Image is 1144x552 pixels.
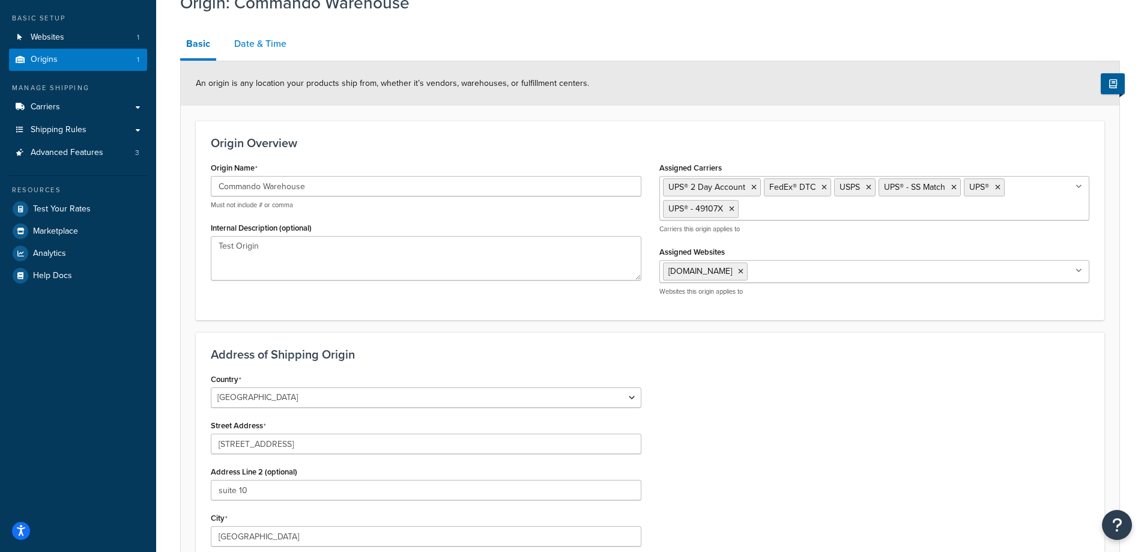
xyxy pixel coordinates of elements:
[1102,510,1132,540] button: Open Resource Center
[9,49,147,71] a: Origins1
[31,125,86,135] span: Shipping Rules
[1101,73,1125,94] button: Show Help Docs
[9,198,147,220] a: Test Your Rates
[135,148,139,158] span: 3
[211,421,266,431] label: Street Address
[211,514,228,523] label: City
[9,26,147,49] a: Websites1
[884,181,945,193] span: UPS® - SS Match
[137,32,139,43] span: 1
[9,26,147,49] li: Websites
[31,102,60,112] span: Carriers
[31,32,64,43] span: Websites
[211,467,297,476] label: Address Line 2 (optional)
[659,163,722,172] label: Assigned Carriers
[180,29,216,61] a: Basic
[211,223,312,232] label: Internal Description (optional)
[211,136,1089,150] h3: Origin Overview
[137,55,139,65] span: 1
[33,226,78,237] span: Marketplace
[211,163,258,173] label: Origin Name
[659,247,725,256] label: Assigned Websites
[668,265,732,278] span: [DOMAIN_NAME]
[196,77,589,89] span: An origin is any location your products ship from, whether it’s vendors, warehouses, or fulfillme...
[33,271,72,281] span: Help Docs
[211,375,241,384] label: Country
[969,181,989,193] span: UPS®
[9,185,147,195] div: Resources
[668,202,723,215] span: UPS® - 49107X
[769,181,816,193] span: FedEx® DTC
[9,220,147,242] a: Marketplace
[9,142,147,164] li: Advanced Features
[211,348,1089,361] h3: Address of Shipping Origin
[9,142,147,164] a: Advanced Features3
[31,55,58,65] span: Origins
[9,119,147,141] a: Shipping Rules
[668,181,745,193] span: UPS® 2 Day Account
[211,236,641,281] textarea: Test Origin
[228,29,292,58] a: Date & Time
[9,49,147,71] li: Origins
[33,204,91,214] span: Test Your Rates
[31,148,103,158] span: Advanced Features
[9,265,147,287] a: Help Docs
[840,181,860,193] span: USPS
[33,249,66,259] span: Analytics
[9,96,147,118] a: Carriers
[9,243,147,264] a: Analytics
[659,225,1090,234] p: Carriers this origin applies to
[9,13,147,23] div: Basic Setup
[659,287,1090,296] p: Websites this origin applies to
[211,201,641,210] p: Must not include # or comma
[9,83,147,93] div: Manage Shipping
